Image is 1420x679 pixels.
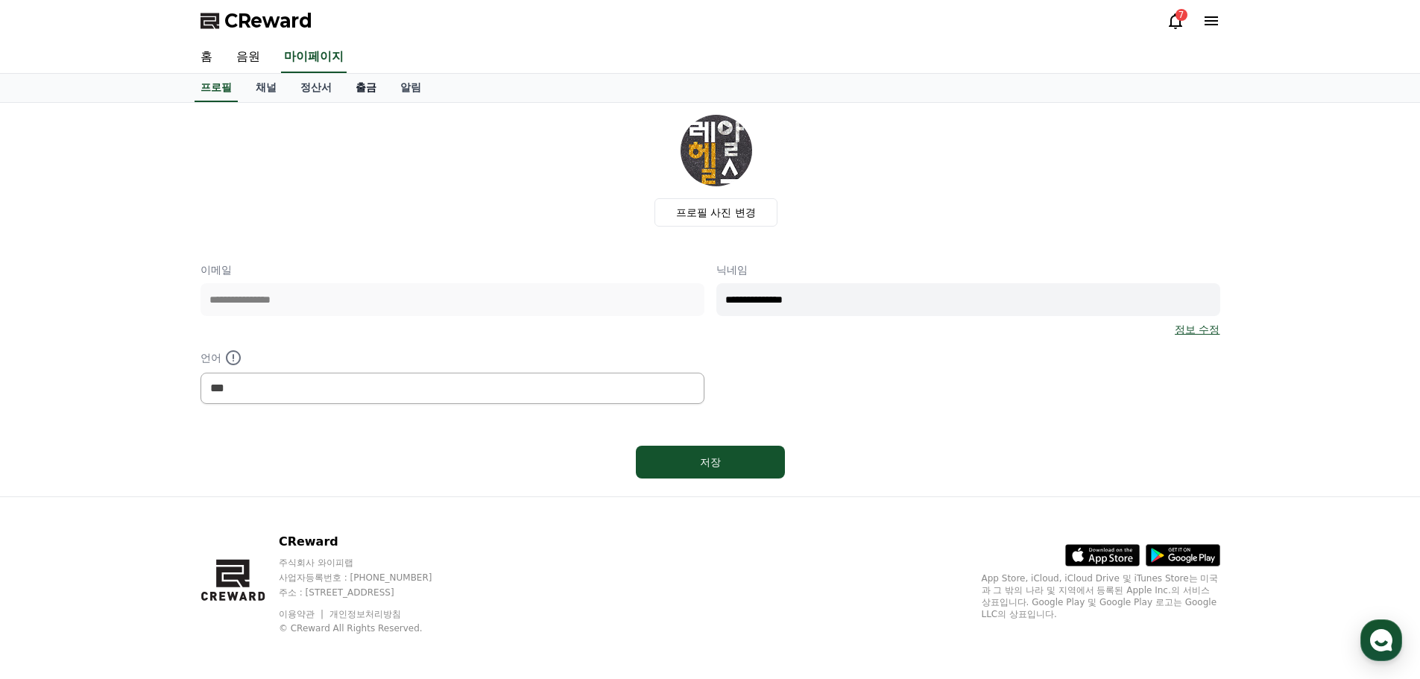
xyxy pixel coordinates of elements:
a: 정보 수정 [1175,322,1219,337]
a: 프로필 [195,74,238,102]
p: 주식회사 와이피랩 [279,557,461,569]
a: 이용약관 [279,609,326,619]
a: 개인정보처리방침 [329,609,401,619]
a: 음원 [224,42,272,73]
span: CReward [224,9,312,33]
p: 이메일 [201,262,704,277]
label: 프로필 사진 변경 [654,198,777,227]
a: CReward [201,9,312,33]
span: 홈 [47,495,56,507]
p: © CReward All Rights Reserved. [279,622,461,634]
a: 홈 [4,473,98,510]
a: 채널 [244,74,288,102]
p: 언어 [201,349,704,367]
a: 대화 [98,473,192,510]
a: 출금 [344,74,388,102]
span: 대화 [136,496,154,508]
a: 마이페이지 [281,42,347,73]
img: profile_image [681,115,752,186]
a: 설정 [192,473,286,510]
a: 7 [1167,12,1184,30]
div: 저장 [666,455,755,470]
a: 정산서 [288,74,344,102]
div: 7 [1176,9,1187,21]
a: 홈 [189,42,224,73]
p: 닉네임 [716,262,1220,277]
span: 설정 [230,495,248,507]
a: 알림 [388,74,433,102]
p: CReward [279,533,461,551]
p: 주소 : [STREET_ADDRESS] [279,587,461,599]
p: App Store, iCloud, iCloud Drive 및 iTunes Store는 미국과 그 밖의 나라 및 지역에서 등록된 Apple Inc.의 서비스 상표입니다. Goo... [982,572,1220,620]
button: 저장 [636,446,785,479]
p: 사업자등록번호 : [PHONE_NUMBER] [279,572,461,584]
